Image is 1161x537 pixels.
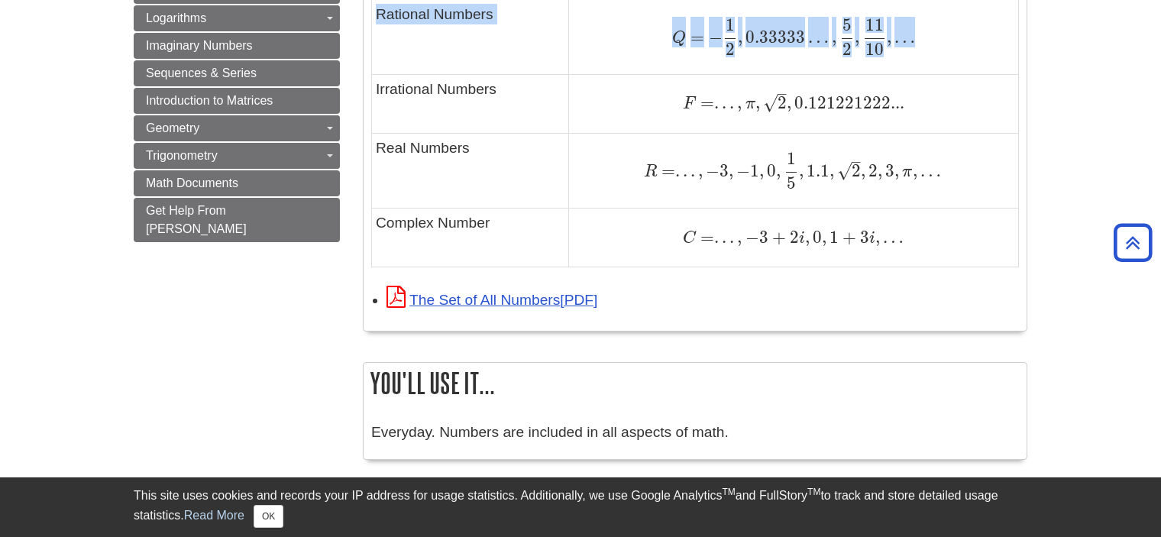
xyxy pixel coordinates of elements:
[695,160,703,181] span: ,
[134,115,340,141] a: Geometry
[865,160,878,181] span: 2
[755,92,760,113] span: ,
[722,487,735,497] sup: TM
[742,95,755,112] span: π
[146,204,247,235] span: Get Help From [PERSON_NAME]
[146,149,218,162] span: Trigonometry
[683,95,696,112] span: F
[134,487,1027,528] div: This site uses cookies and records your IP address for usage statistics. Additionally, we use Goo...
[776,160,781,181] span: ,
[763,92,778,113] span: √
[134,60,340,86] a: Sequences & Series
[891,27,915,47] span: …
[787,92,791,113] span: ,
[878,160,882,181] span: ,
[810,227,822,247] span: 0
[861,160,865,181] span: ,
[830,160,834,181] span: ,
[865,15,884,35] span: 11
[146,176,238,189] span: Math Documents
[696,227,714,247] span: =
[768,227,786,247] span: +
[842,15,852,35] span: 5
[254,505,283,528] button: Close
[856,227,869,247] span: 3
[807,487,820,497] sup: TM
[726,92,734,113] span: .
[805,227,810,247] span: ,
[729,160,733,181] span: ,
[184,509,244,522] a: Read More
[146,94,273,107] span: Introduction to Matrices
[852,160,861,181] span: 2
[829,27,836,47] span: ,
[134,88,340,114] a: Introduction to Matrices
[764,160,776,181] span: 0
[714,92,719,113] span: .
[696,92,714,113] span: =
[672,30,686,47] span: Q
[738,27,742,47] span: ,
[880,227,904,247] span: …
[386,292,597,308] a: Link opens in new window
[657,160,675,181] span: =
[786,227,799,247] span: 2
[726,15,735,35] span: 1
[719,227,726,247] span: .
[134,33,340,59] a: Imaginary Numbers
[146,39,253,52] span: Imaginary Numbers
[759,160,764,181] span: ,
[787,148,796,169] span: 1
[720,160,729,181] span: 3
[726,227,734,247] span: .
[917,160,941,181] span: …
[875,227,880,247] span: ,
[146,11,206,24] span: Logarithms
[1108,232,1157,253] a: Back to Top
[714,227,719,247] span: .
[686,27,704,47] span: =
[837,160,852,181] span: √
[675,160,680,181] span: .
[704,27,723,47] span: −
[726,39,735,60] span: 2
[146,121,199,134] span: Geometry
[134,170,340,196] a: Math Documents
[372,74,569,133] td: Irrational Numbers
[791,92,904,113] span: 0.121221222...
[372,209,569,267] td: Complex Number
[703,160,720,181] span: −
[134,5,340,31] a: Logarithms
[842,39,852,60] span: 2
[146,66,257,79] span: Sequences & Series
[134,198,340,242] a: Get Help From [PERSON_NAME]
[364,363,1027,403] h2: You'll use it...
[852,151,861,172] span: –
[372,133,569,208] td: Real Numbers
[733,160,750,181] span: −
[734,227,742,247] span: ,
[869,230,875,247] span: i
[683,230,696,247] span: C
[894,160,899,181] span: ,
[134,143,340,169] a: Trigonometry
[742,27,805,47] span: 0.33333
[750,160,759,181] span: 1
[805,27,829,47] span: …
[887,27,891,47] span: ,
[826,227,839,247] span: 1
[855,27,859,47] span: ,
[644,163,657,180] span: R
[787,173,796,193] span: 5
[778,92,787,113] span: 2
[839,227,856,247] span: +
[742,227,758,247] span: −
[799,230,805,247] span: i
[687,160,695,181] span: .
[371,422,1019,444] p: Everyday. Numbers are included in all aspects of math.
[882,160,894,181] span: 3
[719,92,726,113] span: .
[804,160,830,181] span: 1.1
[799,160,804,181] span: ,
[778,83,787,104] span: –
